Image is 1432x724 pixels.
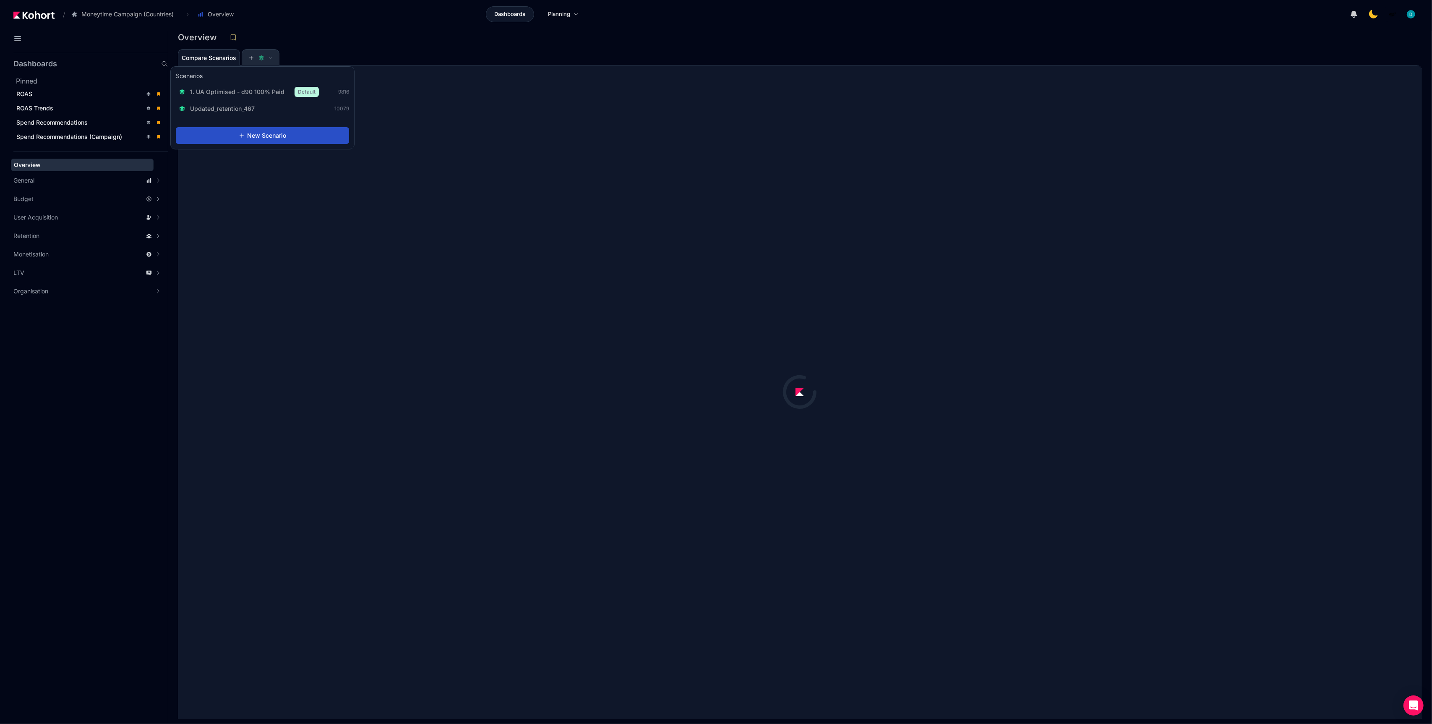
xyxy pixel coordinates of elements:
span: User Acquisition [13,213,58,222]
span: LTV [13,269,24,277]
span: Updated_retention_467 [190,105,255,113]
span: / [56,10,65,19]
span: Spend Recommendations (Campaign) [16,133,122,140]
span: Dashboards [494,10,525,18]
h3: Overview [178,33,222,42]
button: 1. UA Optimised - d90 100% PaidDefault [176,84,322,99]
span: › [185,11,190,18]
span: Budget [13,195,34,203]
a: Planning [539,6,587,22]
span: Monetisation [13,250,49,259]
span: 10079 [334,105,349,112]
img: logo_MoneyTimeLogo_1_20250619094856634230.png [1388,10,1397,18]
a: Dashboards [486,6,534,22]
span: Spend Recommendations [16,119,88,126]
span: Retention [13,232,39,240]
span: 1. UA Optimised - d90 100% Paid [190,88,284,96]
span: General [13,176,34,185]
span: New Scenario [247,131,286,140]
button: Updated_retention_467 [176,102,263,115]
h3: Scenarios [176,72,203,82]
button: New Scenario [176,127,349,144]
a: Overview [11,159,154,171]
span: Overview [208,10,234,18]
a: ROAS Trends [13,102,165,115]
span: Overview [14,161,41,168]
a: ROAS [13,88,165,100]
h2: Pinned [16,76,168,86]
span: ROAS Trends [16,105,53,112]
button: Moneytime Campaign (Countries) [67,7,183,21]
img: Kohort logo [13,11,55,19]
span: ROAS [16,90,32,97]
h2: Dashboards [13,60,57,68]
a: Spend Recommendations [13,116,165,129]
span: 9816 [338,89,349,95]
span: Planning [548,10,570,18]
button: Overview [193,7,243,21]
div: Open Intercom Messenger [1403,695,1424,716]
span: Compare Scenarios [182,55,236,61]
span: Moneytime Campaign (Countries) [81,10,174,18]
a: Spend Recommendations (Campaign) [13,131,165,143]
span: Organisation [13,287,48,295]
span: Default [295,87,319,97]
